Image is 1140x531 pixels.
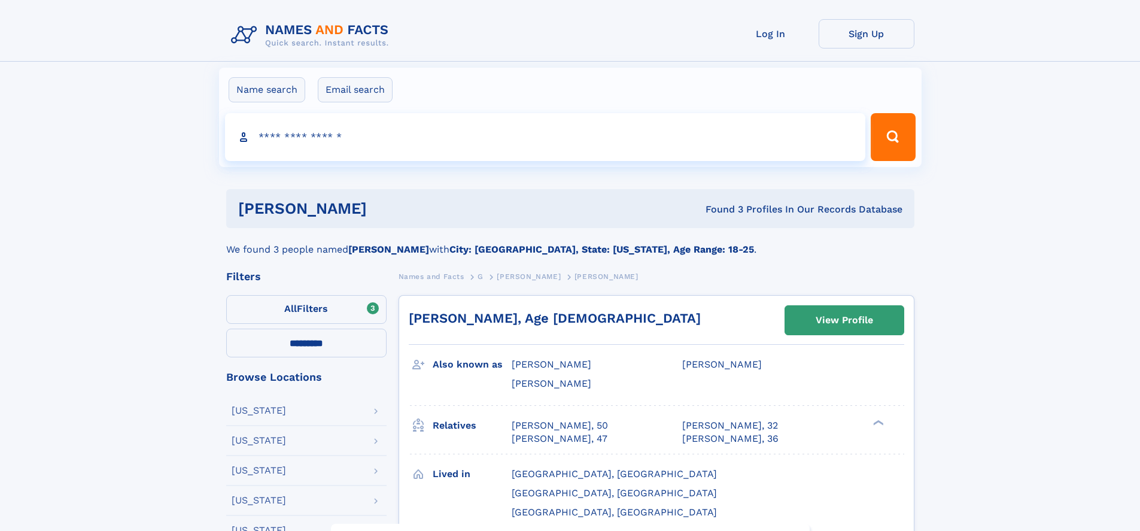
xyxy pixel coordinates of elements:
[816,307,873,334] div: View Profile
[226,19,399,51] img: Logo Names and Facts
[512,359,591,370] span: [PERSON_NAME]
[238,201,536,216] h1: [PERSON_NAME]
[284,303,297,314] span: All
[536,203,902,216] div: Found 3 Profiles In Our Records Database
[449,244,754,255] b: City: [GEOGRAPHIC_DATA], State: [US_STATE], Age Range: 18-25
[226,228,914,257] div: We found 3 people named with .
[232,466,286,475] div: [US_STATE]
[870,418,884,426] div: ❯
[512,468,717,480] span: [GEOGRAPHIC_DATA], [GEOGRAPHIC_DATA]
[225,113,866,161] input: search input
[226,372,387,383] div: Browse Locations
[512,378,591,389] span: [PERSON_NAME]
[409,311,701,326] a: [PERSON_NAME], Age [DEMOGRAPHIC_DATA]
[226,295,387,324] label: Filters
[318,77,393,102] label: Email search
[399,269,464,284] a: Names and Facts
[512,432,607,445] a: [PERSON_NAME], 47
[785,306,904,335] a: View Profile
[433,464,512,484] h3: Lived in
[497,269,561,284] a: [PERSON_NAME]
[478,269,484,284] a: G
[682,359,762,370] span: [PERSON_NAME]
[512,419,608,432] a: [PERSON_NAME], 50
[512,506,717,518] span: [GEOGRAPHIC_DATA], [GEOGRAPHIC_DATA]
[229,77,305,102] label: Name search
[497,272,561,281] span: [PERSON_NAME]
[478,272,484,281] span: G
[232,496,286,505] div: [US_STATE]
[232,406,286,415] div: [US_STATE]
[512,487,717,499] span: [GEOGRAPHIC_DATA], [GEOGRAPHIC_DATA]
[574,272,639,281] span: [PERSON_NAME]
[682,432,779,445] a: [PERSON_NAME], 36
[871,113,915,161] button: Search Button
[348,244,429,255] b: [PERSON_NAME]
[232,436,286,445] div: [US_STATE]
[723,19,819,48] a: Log In
[682,419,778,432] a: [PERSON_NAME], 32
[226,271,387,282] div: Filters
[433,415,512,436] h3: Relatives
[819,19,914,48] a: Sign Up
[433,354,512,375] h3: Also known as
